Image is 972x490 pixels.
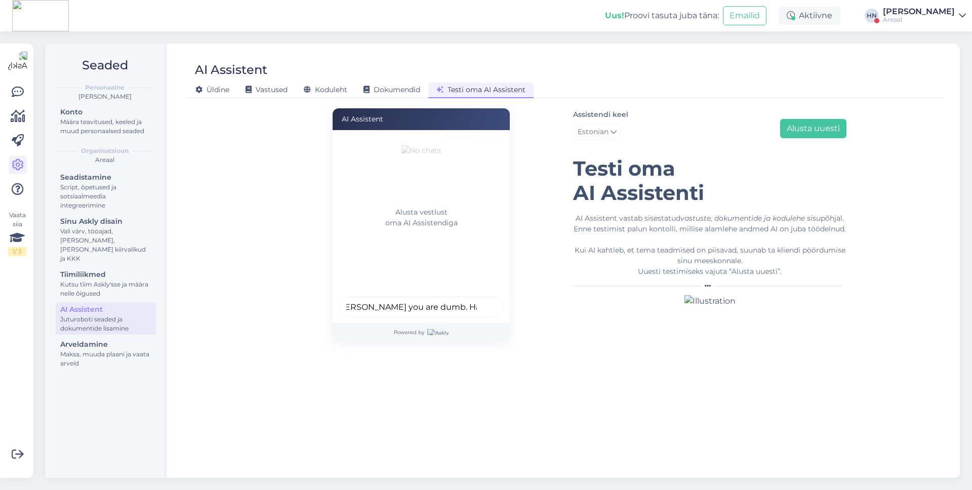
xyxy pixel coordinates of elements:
div: AI Assistent vastab sisestatud põhjal. Enne testimist palun kontolli, millise alamlehe andmed AI ... [573,213,846,277]
h2: Seaded [54,56,156,75]
a: AI AssistentJuturoboti seaded ja dokumentide lisamine [56,303,156,335]
span: Powered by [394,329,449,336]
a: Sinu Askly disainVali värv, tööajad, [PERSON_NAME], [PERSON_NAME] kiirvalikud ja KKK [56,215,156,265]
button: Emailid [723,6,766,25]
img: Askly Logo [8,52,27,71]
a: KontoMäära teavitused, keeled ja muud personaalsed seaded [56,105,156,137]
span: Dokumendid [363,85,420,94]
div: Määra teavitused, keeled ja muud personaalsed seaded [60,117,151,136]
a: TiimiliikmedKutsu tiim Askly'sse ja määra neile õigused [56,268,156,300]
b: Uus! [605,11,624,20]
div: [PERSON_NAME] [54,92,156,101]
div: Juturoboti seaded ja dokumentide lisamine [60,315,151,333]
a: SeadistamineScript, õpetused ja sotsiaalmeedia integreerimine [56,171,156,212]
a: [PERSON_NAME]Areaal [883,8,966,24]
b: Personaalne [85,83,125,92]
button: Alusta uuesti [780,119,846,138]
div: Aktiivne [779,7,840,25]
div: Seadistamine [60,172,151,183]
div: Arveldamine [60,339,151,350]
h1: Testi oma AI Assistenti [573,156,846,205]
span: Estonian [578,127,609,138]
i: vastuste, dokumentide ja kodulehe sisu [680,214,821,223]
span: Üldine [195,85,229,94]
div: Kutsu tiim Askly'sse ja määra neile õigused [60,280,151,298]
div: AI Assistent [195,60,267,79]
img: No chats [401,145,441,207]
div: HN [865,9,879,23]
div: Maksa, muuda plaani ja vaata arveid [60,350,151,368]
div: [PERSON_NAME] [883,8,955,16]
div: Konto [60,107,151,117]
span: Koduleht [304,85,347,94]
div: Sinu Askly disain [60,216,151,227]
div: AI Assistent [60,304,151,315]
img: Askly [427,329,449,335]
div: Proovi tasuta juba täna: [605,10,719,22]
div: 1 / 3 [8,247,26,256]
div: Vali värv, tööajad, [PERSON_NAME], [PERSON_NAME] kiirvalikud ja KKK [60,227,151,263]
a: Estonian [573,124,621,140]
input: Kirjuta oma küsimus siia [339,297,504,317]
div: Tiimiliikmed [60,269,151,280]
div: Areaal [54,155,156,165]
img: Illustration [684,295,736,307]
div: Vaata siia [8,211,26,256]
span: Testi oma AI Assistent [436,85,525,94]
span: Vastused [246,85,288,94]
div: Script, õpetused ja sotsiaalmeedia integreerimine [60,183,151,210]
a: ArveldamineMaksa, muuda plaani ja vaata arveid [56,338,156,370]
div: AI Assistent [333,108,510,130]
div: Areaal [883,16,955,24]
label: Assistendi keel [573,109,628,120]
b: Organisatsioon [81,146,129,155]
p: Alusta vestlust oma AI Assistendiga [339,207,504,228]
